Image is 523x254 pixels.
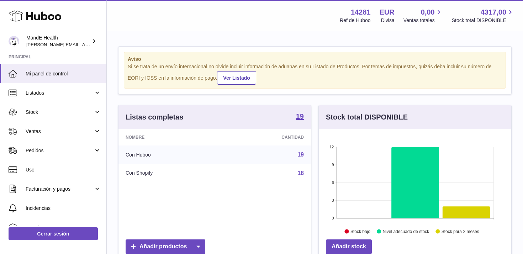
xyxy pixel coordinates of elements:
[26,109,94,116] span: Stock
[217,71,256,85] a: Ver Listado
[297,152,304,158] a: 19
[128,63,502,85] div: Si se trata de un envío internacional no olvide incluir información de aduanas en su Listado de P...
[118,145,221,164] td: Con Huboo
[118,129,221,145] th: Nombre
[26,42,181,47] span: [PERSON_NAME][EMAIL_ADDRESS][PERSON_NAME][DOMAIN_NAME]
[332,180,334,185] text: 6
[332,198,334,202] text: 3
[126,239,205,254] a: Añadir productos
[26,90,94,96] span: Listados
[297,170,304,176] a: 18
[26,166,101,173] span: Uso
[421,7,435,17] span: 0,00
[403,17,443,24] span: Ventas totales
[9,36,19,47] img: luis.mendieta@mandehealth.com
[126,112,183,122] h3: Listas completas
[296,113,304,120] strong: 19
[340,17,370,24] div: Ref de Huboo
[118,164,221,182] td: Con Shopify
[26,35,90,48] div: MandE Health
[332,163,334,167] text: 9
[380,7,395,17] strong: EUR
[351,7,371,17] strong: 14281
[26,70,101,77] span: Mi panel de control
[481,7,506,17] span: 4317,00
[350,229,370,234] text: Stock bajo
[326,239,372,254] a: Añadir stock
[26,205,101,212] span: Incidencias
[452,7,514,24] a: 4317,00 Stock total DISPONIBLE
[332,216,334,220] text: 0
[382,229,429,234] text: Nivel adecuado de stock
[26,128,94,135] span: Ventas
[442,229,479,234] text: Stock para 2 meses
[452,17,514,24] span: Stock total DISPONIBLE
[329,145,334,149] text: 12
[26,147,94,154] span: Pedidos
[26,186,94,192] span: Facturación y pagos
[26,224,101,231] span: Canales
[403,7,443,24] a: 0,00 Ventas totales
[296,113,304,121] a: 19
[326,112,408,122] h3: Stock total DISPONIBLE
[128,56,502,63] strong: Aviso
[221,129,311,145] th: Cantidad
[9,227,98,240] a: Cerrar sesión
[381,17,395,24] div: Divisa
